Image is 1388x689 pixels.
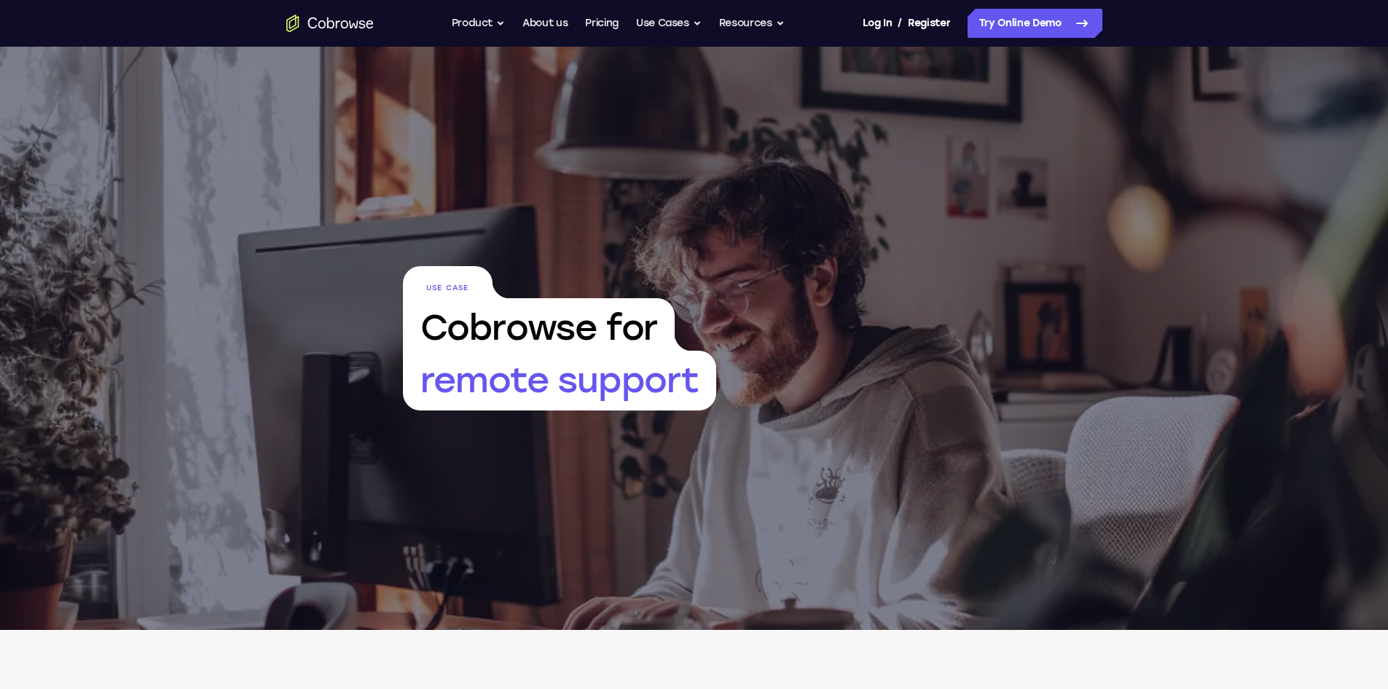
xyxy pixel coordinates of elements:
span: remote support [403,351,716,410]
button: Product [452,9,506,38]
a: Try Online Demo [968,9,1102,38]
a: Register [908,9,950,38]
a: Log In [863,9,892,38]
a: Go to the home page [286,15,374,32]
button: Use Cases [636,9,702,38]
button: Resources [719,9,785,38]
span: / [898,15,902,32]
a: Pricing [585,9,619,38]
span: Use Case [403,266,493,298]
a: About us [522,9,568,38]
span: Cobrowse for [403,298,675,351]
